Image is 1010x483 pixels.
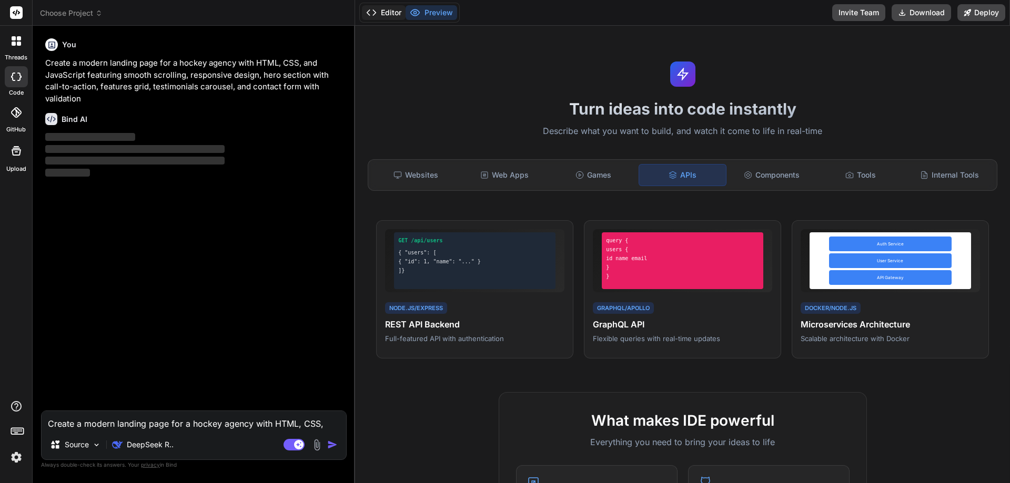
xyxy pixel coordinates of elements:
div: GET /api/users [398,237,551,244]
h1: Turn ideas into code instantly [361,99,1004,118]
span: ‌ [45,133,135,141]
img: Pick Models [92,440,101,449]
p: Source [65,439,89,450]
div: Games [550,164,637,186]
button: Preview [406,5,457,20]
div: id name email [606,254,759,262]
span: ‌ [45,169,90,177]
span: ‌ [45,157,225,165]
p: Scalable architecture with Docker [801,334,980,343]
div: query { [606,237,759,244]
h6: You [62,39,76,50]
div: } [606,272,759,280]
div: Node.js/Express [385,302,447,314]
button: Invite Team [832,4,885,21]
div: ]} [398,266,551,274]
div: } [606,263,759,271]
label: threads [5,53,27,62]
div: { "id": 1, "name": "..." } [398,258,551,265]
div: Docker/Node.js [801,302,861,314]
p: Full-featured API with authentication [385,334,564,343]
p: Always double-check its answers. Your in Bind [41,460,347,470]
div: API Gateway [829,270,952,285]
div: { "users": [ [398,249,551,256]
span: ‌ [45,145,225,153]
img: icon [327,439,338,450]
p: Everything you need to bring your ideas to life [516,436,850,448]
h2: What makes IDE powerful [516,409,850,431]
button: Deploy [957,4,1005,21]
div: users { [606,245,759,253]
h4: Microservices Architecture [801,318,980,331]
h4: GraphQL API [593,318,772,331]
p: DeepSeek R.. [127,439,174,450]
label: Upload [6,165,26,173]
span: Choose Project [40,8,103,18]
p: Describe what you want to build, and watch it come to life in real-time [361,125,1004,138]
div: Components [729,164,815,186]
h6: Bind AI [62,114,87,125]
div: APIs [639,164,726,186]
p: Create a modern landing page for a hockey agency with HTML, CSS, and JavaScript featuring smooth ... [45,57,345,105]
label: GitHub [6,125,26,134]
div: Internal Tools [906,164,993,186]
button: Editor [362,5,406,20]
div: Web Apps [461,164,548,186]
button: Download [892,4,951,21]
div: GraphQL/Apollo [593,302,654,314]
img: settings [7,448,25,466]
p: Flexible queries with real-time updates [593,334,772,343]
div: Auth Service [829,237,952,251]
img: attachment [311,439,323,451]
label: code [9,88,24,97]
img: DeepSeek R1 (671B-Full) [112,439,123,450]
div: Websites [372,164,459,186]
span: privacy [141,461,160,468]
div: Tools [817,164,904,186]
h4: REST API Backend [385,318,564,331]
div: User Service [829,253,952,268]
